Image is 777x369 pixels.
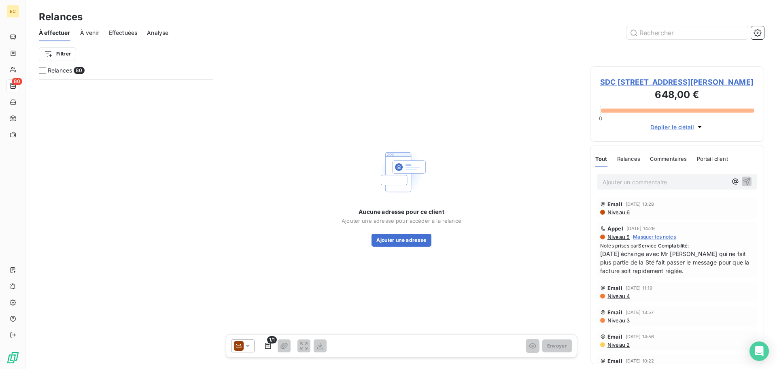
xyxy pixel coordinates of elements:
[600,242,754,250] span: Notes prises par :
[109,29,138,37] span: Effectuées
[6,5,19,18] div: EC
[267,336,277,343] span: 1/1
[39,10,83,24] h3: Relances
[607,201,622,207] span: Email
[607,225,623,232] span: Appel
[80,29,99,37] span: À venir
[600,77,754,87] span: SDC [STREET_ADDRESS][PERSON_NAME]
[48,66,72,75] span: Relances
[595,156,607,162] span: Tout
[600,250,754,275] span: [DATE] échange avec Mr [PERSON_NAME] qui ne fait plus partie de la Sté fait passer le message pou...
[650,156,687,162] span: Commentaires
[12,78,22,85] span: 80
[607,234,630,240] span: Niveau 5
[6,79,19,92] a: 80
[376,146,427,198] img: Empty state
[749,341,769,361] div: Open Intercom Messenger
[607,285,622,291] span: Email
[74,67,84,74] span: 80
[633,233,676,241] span: Masquer les notes
[626,286,653,290] span: [DATE] 11:19
[39,47,76,60] button: Filtrer
[607,309,622,316] span: Email
[599,115,602,122] span: 0
[607,209,630,215] span: Niveau 6
[626,310,654,315] span: [DATE] 13:57
[626,334,654,339] span: [DATE] 14:56
[607,358,622,364] span: Email
[607,317,630,324] span: Niveau 3
[626,226,655,231] span: [DATE] 14:29
[607,293,630,299] span: Niveau 4
[6,351,19,364] img: Logo LeanPay
[39,29,70,37] span: À effectuer
[697,156,728,162] span: Portail client
[359,208,444,216] span: Aucune adresse pour ce client
[648,122,707,132] button: Déplier le détail
[650,123,694,131] span: Déplier le détail
[607,333,622,340] span: Email
[626,26,748,39] input: Rechercher
[626,202,654,207] span: [DATE] 13:28
[600,87,754,104] h3: 648,00 €
[342,218,461,224] span: Ajouter une adresse pour accéder à la relance
[372,234,431,247] button: Ajouter une adresse
[626,358,654,363] span: [DATE] 10:22
[542,339,572,352] button: Envoyer
[147,29,168,37] span: Analyse
[607,341,630,348] span: Niveau 2
[39,79,213,369] div: grid
[638,243,688,249] span: Service Comptabilité
[617,156,640,162] span: Relances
